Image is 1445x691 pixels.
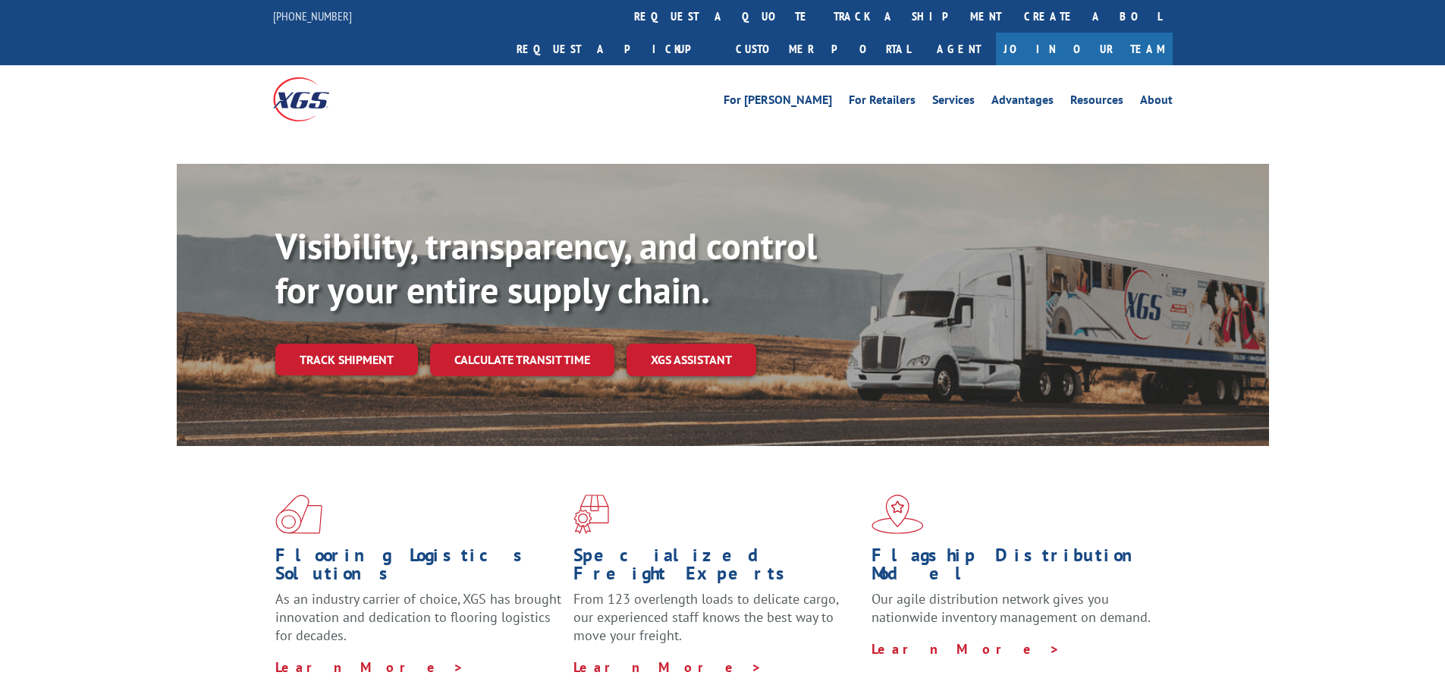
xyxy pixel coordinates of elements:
[932,94,975,111] a: Services
[872,640,1060,658] a: Learn More >
[724,33,922,65] a: Customer Portal
[273,8,352,24] a: [PHONE_NUMBER]
[573,590,860,658] p: From 123 overlength loads to delicate cargo, our experienced staff knows the best way to move you...
[1140,94,1173,111] a: About
[872,546,1158,590] h1: Flagship Distribution Model
[275,658,464,676] a: Learn More >
[573,658,762,676] a: Learn More >
[275,590,561,644] span: As an industry carrier of choice, XGS has brought innovation and dedication to flooring logistics...
[430,344,614,376] a: Calculate transit time
[991,94,1054,111] a: Advantages
[627,344,756,376] a: XGS ASSISTANT
[1070,94,1123,111] a: Resources
[275,546,562,590] h1: Flooring Logistics Solutions
[849,94,916,111] a: For Retailers
[275,344,418,375] a: Track shipment
[573,495,609,534] img: xgs-icon-focused-on-flooring-red
[573,546,860,590] h1: Specialized Freight Experts
[275,495,322,534] img: xgs-icon-total-supply-chain-intelligence-red
[275,222,817,313] b: Visibility, transparency, and control for your entire supply chain.
[724,94,832,111] a: For [PERSON_NAME]
[872,495,924,534] img: xgs-icon-flagship-distribution-model-red
[872,590,1151,626] span: Our agile distribution network gives you nationwide inventory management on demand.
[505,33,724,65] a: Request a pickup
[996,33,1173,65] a: Join Our Team
[922,33,996,65] a: Agent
